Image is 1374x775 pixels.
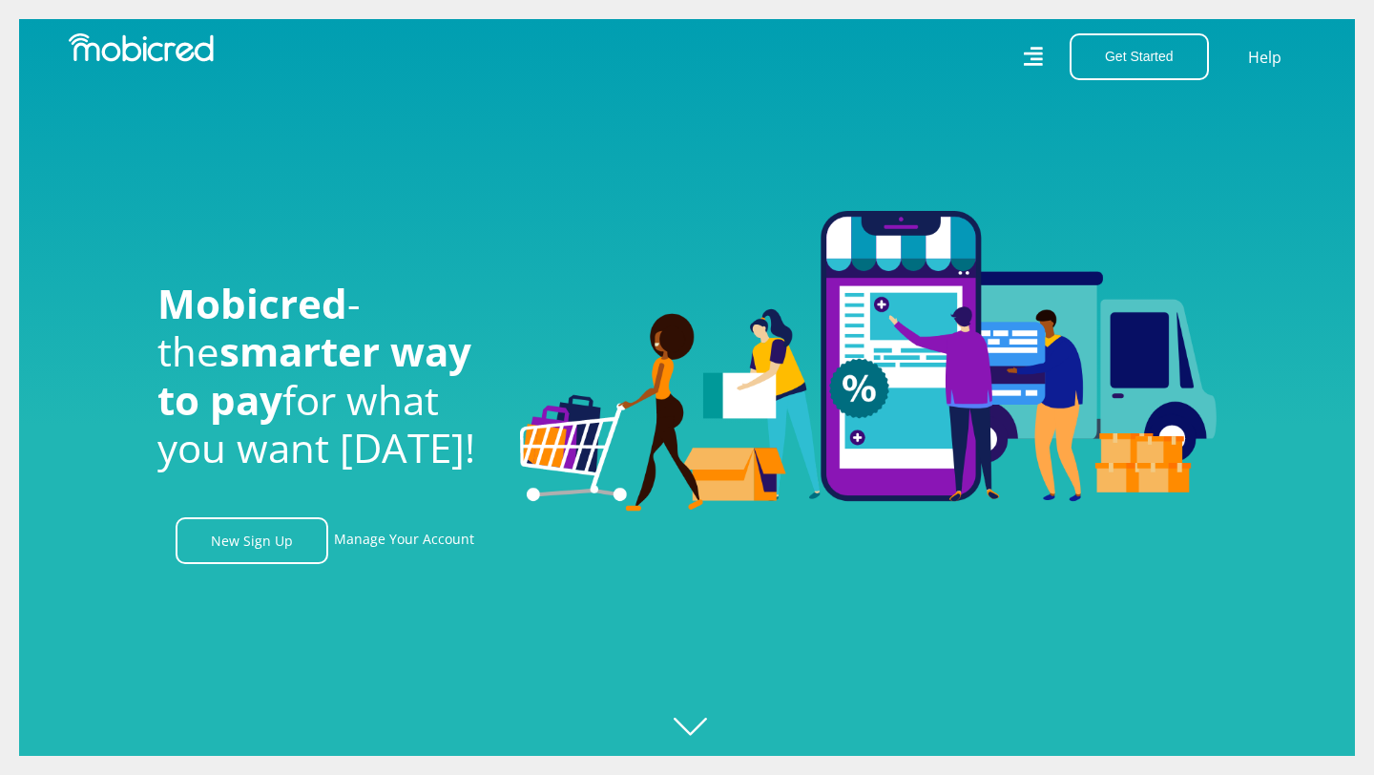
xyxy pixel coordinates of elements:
[176,517,328,564] a: New Sign Up
[69,33,214,62] img: Mobicred
[520,211,1217,513] img: Welcome to Mobicred
[1070,33,1209,80] button: Get Started
[157,280,491,472] h1: - the for what you want [DATE]!
[157,276,347,330] span: Mobicred
[157,324,471,426] span: smarter way to pay
[1247,45,1282,70] a: Help
[334,517,474,564] a: Manage Your Account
